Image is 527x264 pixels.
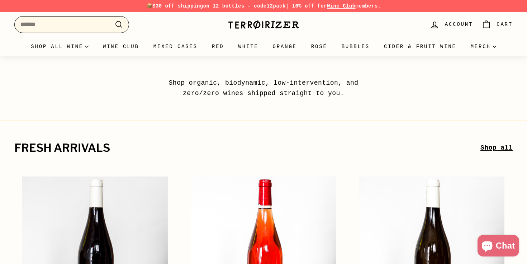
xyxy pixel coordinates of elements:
h2: fresh arrivals [14,142,480,154]
strong: 12pack [267,3,286,9]
span: Cart [497,20,513,28]
a: Shop all [480,143,513,153]
a: Cider & Fruit Wine [377,37,464,56]
summary: Merch [464,37,503,56]
p: Shop organic, biodynamic, low-intervention, and zero/zero wines shipped straight to you. [152,78,375,99]
a: Mixed Cases [146,37,205,56]
a: Wine Club [96,37,146,56]
a: Cart [477,14,517,35]
a: Red [205,37,231,56]
a: Rosé [304,37,334,56]
summary: Shop all wine [24,37,96,56]
a: Bubbles [334,37,377,56]
a: Wine Club [327,3,356,9]
a: Account [426,14,477,35]
inbox-online-store-chat: Shopify online store chat [475,235,521,258]
a: White [231,37,266,56]
span: $30 off shipping [152,3,203,9]
span: Account [445,20,473,28]
a: Orange [266,37,304,56]
p: 📦 on 12 bottles - code | 10% off for members. [14,2,513,10]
